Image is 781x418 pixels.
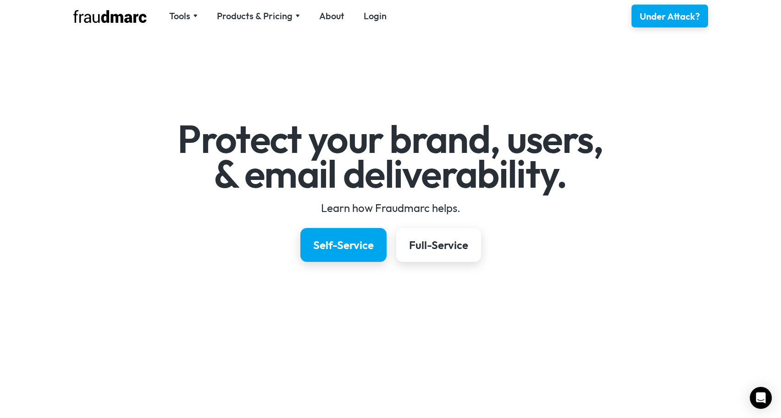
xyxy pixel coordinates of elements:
[217,10,300,22] div: Products & Pricing
[124,122,657,191] h1: Protect your brand, users, & email deliverability.
[631,5,708,27] a: Under Attack?
[409,238,468,252] div: Full-Service
[169,10,190,22] div: Tools
[217,10,293,22] div: Products & Pricing
[364,10,387,22] a: Login
[396,228,481,262] a: Full-Service
[319,10,344,22] a: About
[300,228,387,262] a: Self-Service
[313,238,374,252] div: Self-Service
[640,10,700,23] div: Under Attack?
[750,387,772,409] div: Open Intercom Messenger
[124,201,657,215] div: Learn how Fraudmarc helps.
[169,10,198,22] div: Tools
